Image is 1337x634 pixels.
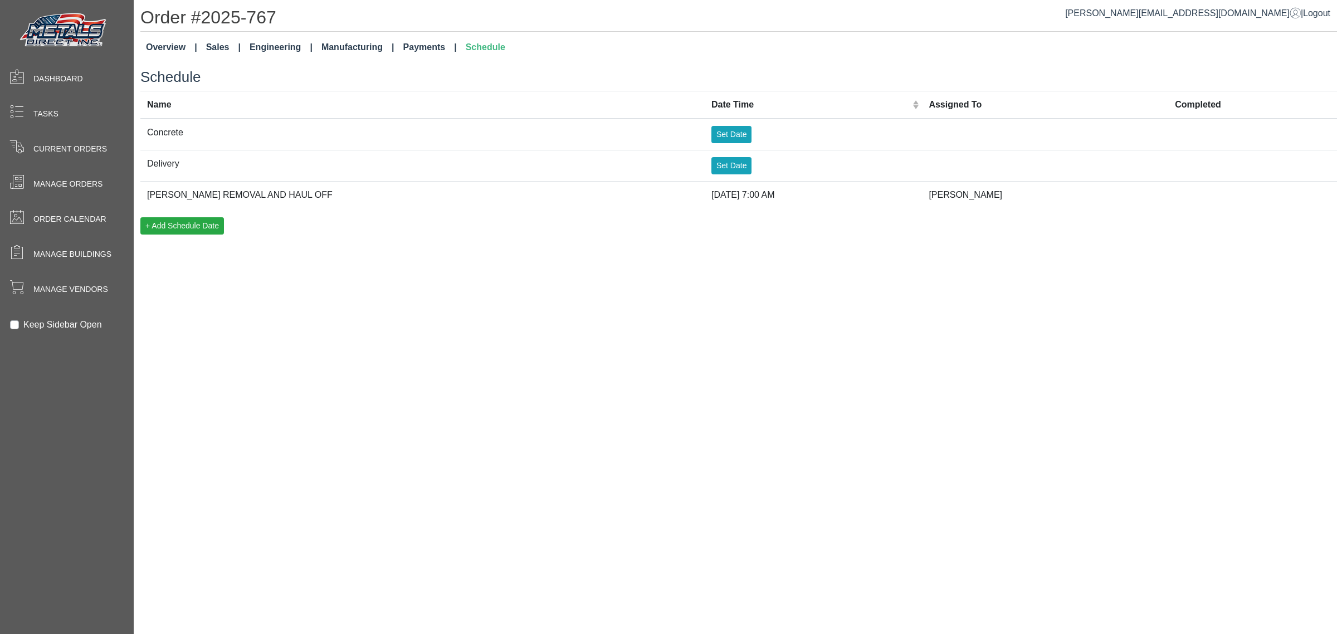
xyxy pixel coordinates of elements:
button: Set Date [711,126,752,143]
div: | [1065,7,1330,20]
a: Schedule [461,36,510,58]
div: Name [147,98,698,111]
td: Concrete [140,119,705,150]
button: Set Date [711,157,752,174]
span: Logout [1303,8,1330,18]
button: + Add Schedule Date [140,217,224,235]
a: Engineering [245,36,317,58]
span: Manage Buildings [33,248,111,260]
span: Manage Vendors [33,284,108,295]
span: Dashboard [33,73,83,85]
a: Payments [399,36,461,58]
span: Tasks [33,108,58,120]
td: [PERSON_NAME] [922,181,1168,208]
a: Manufacturing [317,36,399,58]
div: Date Time [711,98,910,111]
td: [PERSON_NAME] REMOVAL AND HAUL OFF [140,181,705,208]
img: Metals Direct Inc Logo [17,10,111,51]
span: Manage Orders [33,178,103,190]
a: Sales [202,36,245,58]
h1: Order #2025-767 [140,7,1337,32]
div: Assigned To [929,98,1162,111]
td: Delivery [140,150,705,181]
a: Overview [141,36,202,58]
div: Completed [1175,98,1330,111]
span: [DATE] 7:00 AM [711,190,775,199]
span: Order Calendar [33,213,106,225]
label: Keep Sidebar Open [23,318,102,331]
a: [PERSON_NAME][EMAIL_ADDRESS][DOMAIN_NAME] [1065,8,1301,18]
h3: Schedule [140,69,1337,86]
span: Current Orders [33,143,107,155]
